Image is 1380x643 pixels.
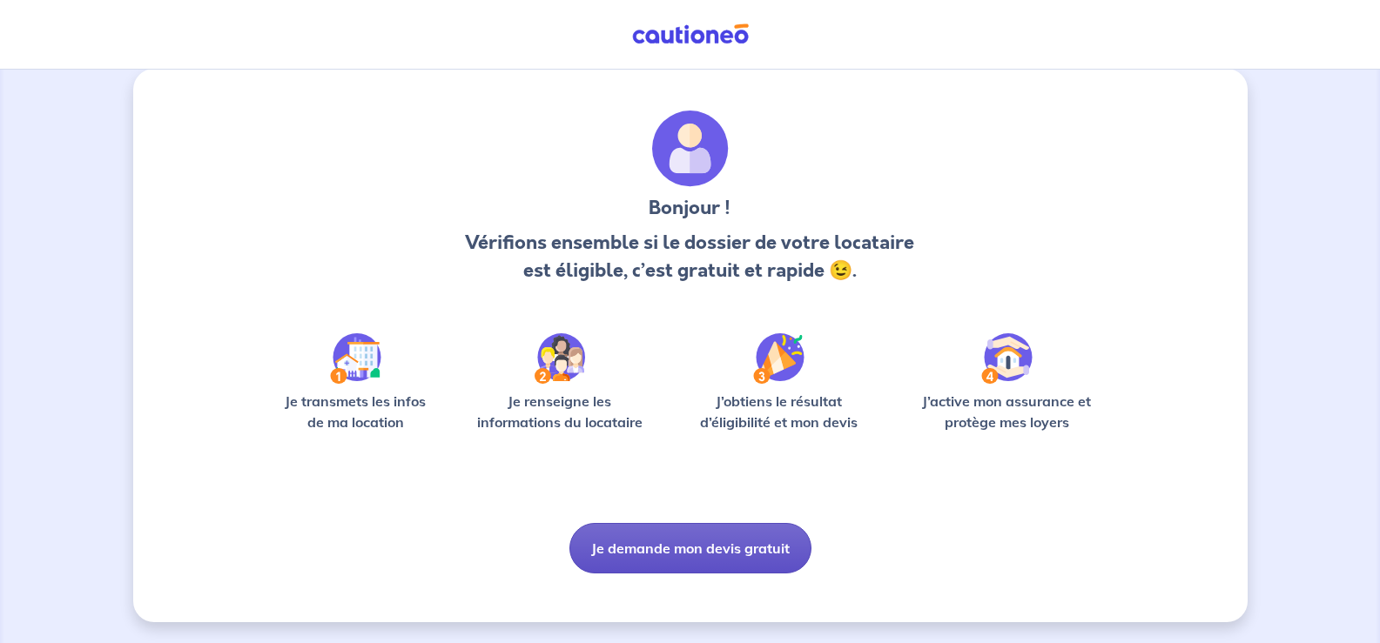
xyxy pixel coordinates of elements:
[753,333,804,384] img: /static/f3e743aab9439237c3e2196e4328bba9/Step-3.svg
[569,523,811,573] button: Je demande mon devis gratuit
[330,333,381,384] img: /static/90a569abe86eec82015bcaae536bd8e6/Step-1.svg
[652,111,729,187] img: archivate
[981,333,1033,384] img: /static/bfff1cf634d835d9112899e6a3df1a5d/Step-4.svg
[681,391,878,432] p: J’obtiens le résultat d’éligibilité et mon devis
[905,391,1108,432] p: J’active mon assurance et protège mes loyers
[461,229,919,285] p: Vérifions ensemble si le dossier de votre locataire est éligible, c’est gratuit et rapide 😉.
[467,391,654,432] p: Je renseigne les informations du locataire
[461,194,919,222] h3: Bonjour !
[273,391,439,432] p: Je transmets les infos de ma location
[535,333,585,384] img: /static/c0a346edaed446bb123850d2d04ad552/Step-2.svg
[625,23,756,45] img: Cautioneo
